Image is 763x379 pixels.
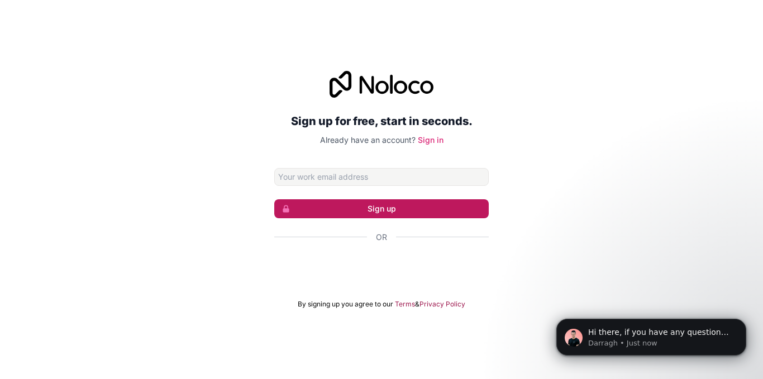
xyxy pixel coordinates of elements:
[320,135,416,145] span: Already have an account?
[418,135,444,145] a: Sign in
[376,232,387,243] span: Or
[274,199,489,218] button: Sign up
[274,111,489,131] h2: Sign up for free, start in seconds.
[540,295,763,373] iframe: Intercom notifications message
[395,300,415,309] a: Terms
[415,300,419,309] span: &
[269,255,494,280] iframe: Sign in with Google Button
[419,300,465,309] a: Privacy Policy
[274,168,489,186] input: Email address
[298,300,393,309] span: By signing up you agree to our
